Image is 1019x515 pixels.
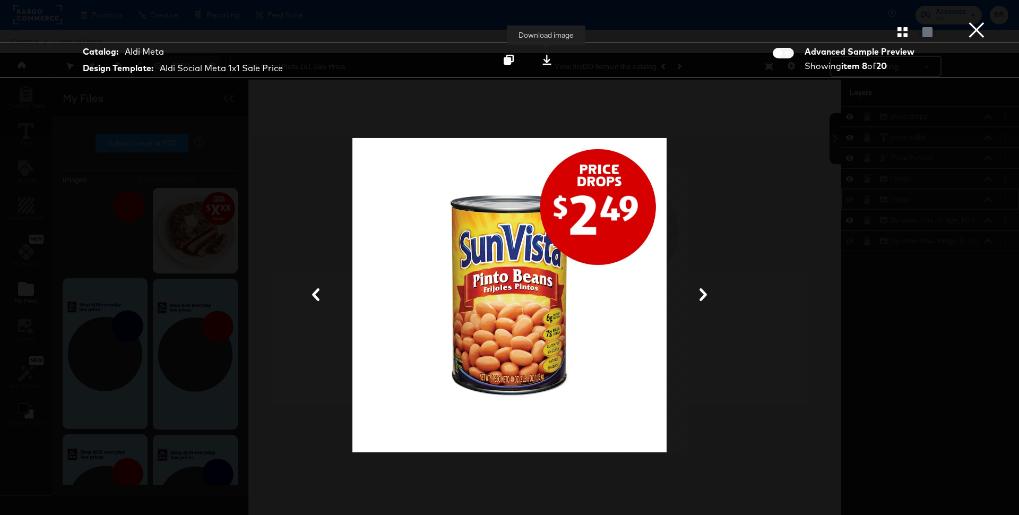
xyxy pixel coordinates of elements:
div: Showing of [805,60,918,72]
strong: item 8 [841,61,867,71]
strong: 20 [876,61,887,71]
div: Advanced Sample Preview [805,46,918,58]
strong: Design Template: [83,62,153,74]
div: Aldi Meta [125,46,164,58]
div: Aldi Social Meta 1x1 Sale Price [160,62,283,74]
strong: Catalog: [83,46,118,58]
